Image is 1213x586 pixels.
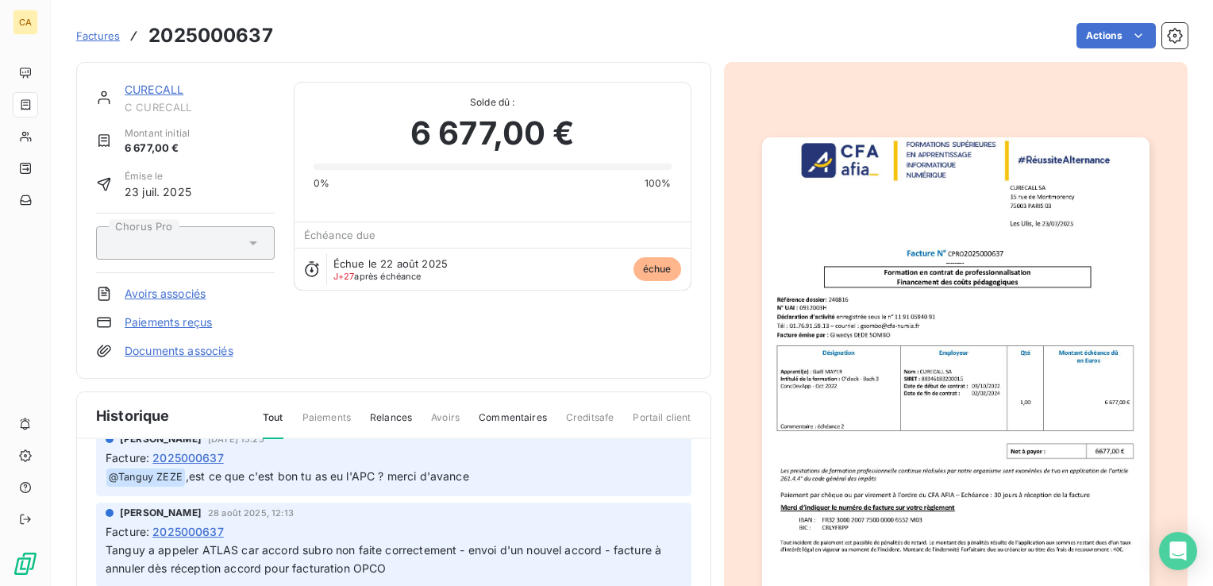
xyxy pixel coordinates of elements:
span: Commentaires [479,411,547,438]
span: 0% [314,176,329,191]
span: J+27 [333,271,355,282]
span: après échéance [333,272,422,281]
span: Montant initial [125,126,190,141]
span: [DATE] 15:25 [208,434,264,444]
span: ,est ce que c'est bon tu as eu l'APC ? merci d'avance [186,469,469,483]
span: [PERSON_NAME] [120,432,202,446]
span: Relances [370,411,412,438]
button: Actions [1076,23,1156,48]
a: Paiements reçus [125,314,212,330]
a: Documents associés [125,343,233,359]
span: @ Tanguy ZEZE [106,468,185,487]
a: CURECALL [125,83,183,96]
span: Portail client [633,411,691,438]
span: Factures [76,29,120,42]
span: Avoirs [431,411,460,438]
h3: 2025000637 [148,21,273,50]
span: C CURECALL [125,101,275,114]
a: Factures [76,28,120,44]
span: 100% [645,176,672,191]
span: Facture : [106,449,149,466]
span: 2025000637 [152,449,224,466]
span: 2025000637 [152,523,224,540]
span: Tanguy a appeler ATLAS car accord subro non faite correctement - envoi d'un nouvel accord - factu... [106,543,664,575]
span: 6 677,00 € [410,110,575,157]
span: Facture : [106,523,149,540]
span: Historique [96,405,170,426]
span: 23 juil. 2025 [125,183,191,200]
span: 28 août 2025, 12:13 [208,508,294,518]
span: échue [633,257,681,281]
span: 6 677,00 € [125,141,190,156]
span: Tout [263,411,283,439]
span: Échéance due [304,229,376,241]
span: Émise le [125,169,191,183]
span: Creditsafe [566,411,614,438]
span: Solde dû : [314,95,672,110]
img: Logo LeanPay [13,551,38,576]
span: Échue le 22 août 2025 [333,257,448,270]
div: CA [13,10,38,35]
span: Paiements [302,411,351,438]
a: Avoirs associés [125,286,206,302]
span: [PERSON_NAME] [120,506,202,520]
div: Open Intercom Messenger [1159,532,1197,570]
